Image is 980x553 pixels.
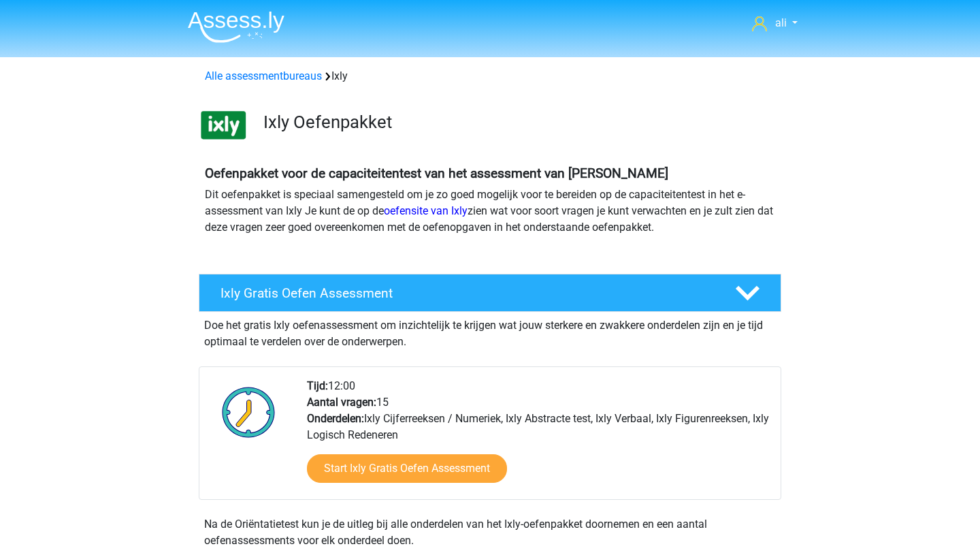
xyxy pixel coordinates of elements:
a: oefensite van Ixly [384,204,468,217]
div: Doe het gratis Ixly oefenassessment om inzichtelijk te krijgen wat jouw sterkere en zwakkere onde... [199,312,781,350]
span: ali [775,16,787,29]
b: Tijd: [307,379,328,392]
a: Alle assessmentbureaus [205,69,322,82]
p: Dit oefenpakket is speciaal samengesteld om je zo goed mogelijk voor te bereiden op de capaciteit... [205,187,775,236]
img: Assessly [188,11,284,43]
div: Na de Oriëntatietest kun je de uitleg bij alle onderdelen van het Ixly-oefenpakket doornemen en e... [199,516,781,549]
img: Klok [214,378,283,446]
div: Ixly [199,68,781,84]
img: ixly.png [199,101,248,149]
b: Aantal vragen: [307,396,376,409]
a: Start Ixly Gratis Oefen Assessment [307,454,507,483]
b: Onderdelen: [307,412,364,425]
h4: Ixly Gratis Oefen Assessment [220,285,713,301]
div: 12:00 15 Ixly Cijferreeksen / Numeriek, Ixly Abstracte test, Ixly Verbaal, Ixly Figurenreeksen, I... [297,378,780,499]
a: ali [747,15,803,31]
a: Ixly Gratis Oefen Assessment [193,274,787,312]
b: Oefenpakket voor de capaciteitentest van het assessment van [PERSON_NAME] [205,165,668,181]
h3: Ixly Oefenpakket [263,112,770,133]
